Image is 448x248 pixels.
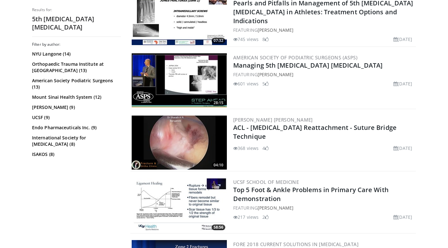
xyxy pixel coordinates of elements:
[233,80,259,87] li: 601 views
[233,204,415,211] div: FEATURING
[233,117,313,123] a: [PERSON_NAME] [PERSON_NAME]
[32,15,121,31] h2: 5th [MEDICAL_DATA] [MEDICAL_DATA]
[262,214,269,220] li: 2
[32,104,119,111] a: [PERSON_NAME] (9)
[258,27,293,33] a: [PERSON_NAME]
[262,80,269,87] li: 5
[212,162,225,168] span: 04:10
[32,7,121,12] p: Results for:
[32,77,119,90] a: American Society Podiatric Surgeons (13)
[32,151,119,158] a: ISAKOS (8)
[233,241,359,247] a: FORE 2018 Current Solutions in [MEDICAL_DATA]
[233,145,259,151] li: 368 views
[32,61,119,74] a: Orthopaedic Trauma Institute at [GEOGRAPHIC_DATA] (13)
[233,185,389,203] a: Top 5 Foot & Ankle Problems in Primary Care With Demonstration
[258,205,293,211] a: [PERSON_NAME]
[233,123,397,141] a: ACL - [MEDICAL_DATA] Reattachment - Suture Bridge Technique
[233,214,259,220] li: 217 views
[132,53,227,107] a: 28:15
[233,61,383,70] a: Managing 5th [MEDICAL_DATA] [MEDICAL_DATA]
[233,27,415,33] div: FEATURING
[212,100,225,106] span: 28:15
[32,42,121,47] h3: Filter by author:
[212,225,225,230] span: 58:56
[32,124,119,131] a: Endo Pharmaceuticals Inc. (9)
[32,135,119,147] a: International Society for [MEDICAL_DATA] (8)
[233,179,299,185] a: UCSF School of Medicine
[212,38,225,44] span: 07:32
[393,214,412,220] li: [DATE]
[32,94,119,100] a: Mount Sinai Health System (12)
[393,145,412,151] li: [DATE]
[233,71,415,78] div: FEATURING
[393,36,412,43] li: [DATE]
[258,71,293,77] a: [PERSON_NAME]
[132,178,227,232] img: f2ee6be1-73d2-4e0f-bbc2-1355e4be6988.300x170_q85_crop-smart_upscale.jpg
[233,36,259,43] li: 745 views
[393,80,412,87] li: [DATE]
[233,54,358,61] a: American Society of Podiatric Surgeons (ASPS)
[262,36,269,43] li: 8
[132,53,227,107] img: 905c9e63-b3d2-481c-8071-21cc297be081.300x170_q85_crop-smart_upscale.jpg
[132,178,227,232] a: 58:56
[262,145,269,151] li: 4
[132,116,227,170] a: 04:10
[32,114,119,121] a: UCSF (9)
[32,51,119,57] a: NYU Langone (14)
[132,116,227,170] img: 9ceb13c2-9a82-4528-9a30-1510405b6115.300x170_q85_crop-smart_upscale.jpg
